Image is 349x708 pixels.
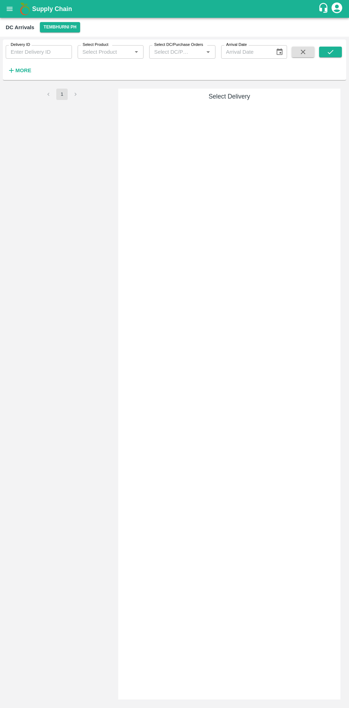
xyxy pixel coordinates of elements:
button: More [6,64,33,76]
label: Select DC/Purchase Orders [154,42,203,48]
img: logo [18,2,32,16]
button: Choose date [273,45,286,59]
button: Select DC [40,22,80,32]
b: Supply Chain [32,5,72,12]
button: page 1 [56,89,68,100]
nav: pagination navigation [42,89,82,100]
input: Select DC/Purchase Orders [151,47,192,57]
strong: More [15,68,31,73]
button: Open [203,47,213,57]
button: open drawer [1,1,18,17]
div: customer-support [318,2,330,15]
div: account of current user [330,1,343,16]
label: Arrival Date [226,42,247,48]
h6: Select Delivery [121,91,338,101]
input: Select Product [80,47,130,57]
button: Open [132,47,141,57]
a: Supply Chain [32,4,318,14]
label: Select Product [83,42,108,48]
input: Enter Delivery ID [6,45,72,59]
div: DC Arrivals [6,23,34,32]
label: Delivery ID [11,42,30,48]
input: Arrival Date [221,45,270,59]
